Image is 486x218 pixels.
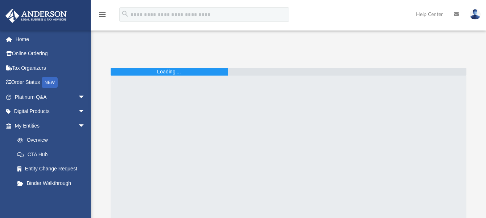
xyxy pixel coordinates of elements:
span: arrow_drop_down [78,104,92,119]
a: Platinum Q&Aarrow_drop_down [5,90,96,104]
a: Entity Change Request [10,162,96,176]
img: User Pic [470,9,481,20]
div: Loading ... [157,68,181,76]
span: arrow_drop_down [78,118,92,133]
a: menu [98,14,107,19]
a: Tax Organizers [5,61,96,75]
span: arrow_drop_down [78,90,92,105]
a: Order StatusNEW [5,75,96,90]
i: menu [98,10,107,19]
img: Anderson Advisors Platinum Portal [3,9,69,23]
a: Overview [10,133,96,148]
a: Online Ordering [5,47,96,61]
a: Home [5,32,96,47]
a: Digital Productsarrow_drop_down [5,104,96,119]
i: search [121,10,129,18]
a: My Entitiesarrow_drop_down [5,118,96,133]
a: My Blueprint [10,190,92,205]
a: CTA Hub [10,147,96,162]
a: Binder Walkthrough [10,176,96,190]
div: NEW [42,77,58,88]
